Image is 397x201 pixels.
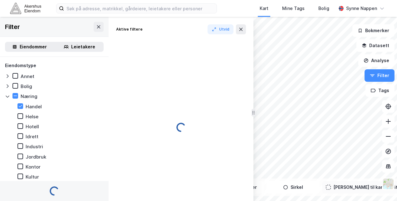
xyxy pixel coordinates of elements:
[10,3,41,14] img: akershus-eiendom-logo.9091f326c980b4bce74ccdd9f866810c.svg
[346,5,377,12] div: Synne Nappen
[260,5,268,12] div: Kart
[366,171,397,201] iframe: Chat Widget
[318,5,329,12] div: Bolig
[282,5,305,12] div: Mine Tags
[64,4,217,13] input: Søk på adresse, matrikkel, gårdeiere, leietakere eller personer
